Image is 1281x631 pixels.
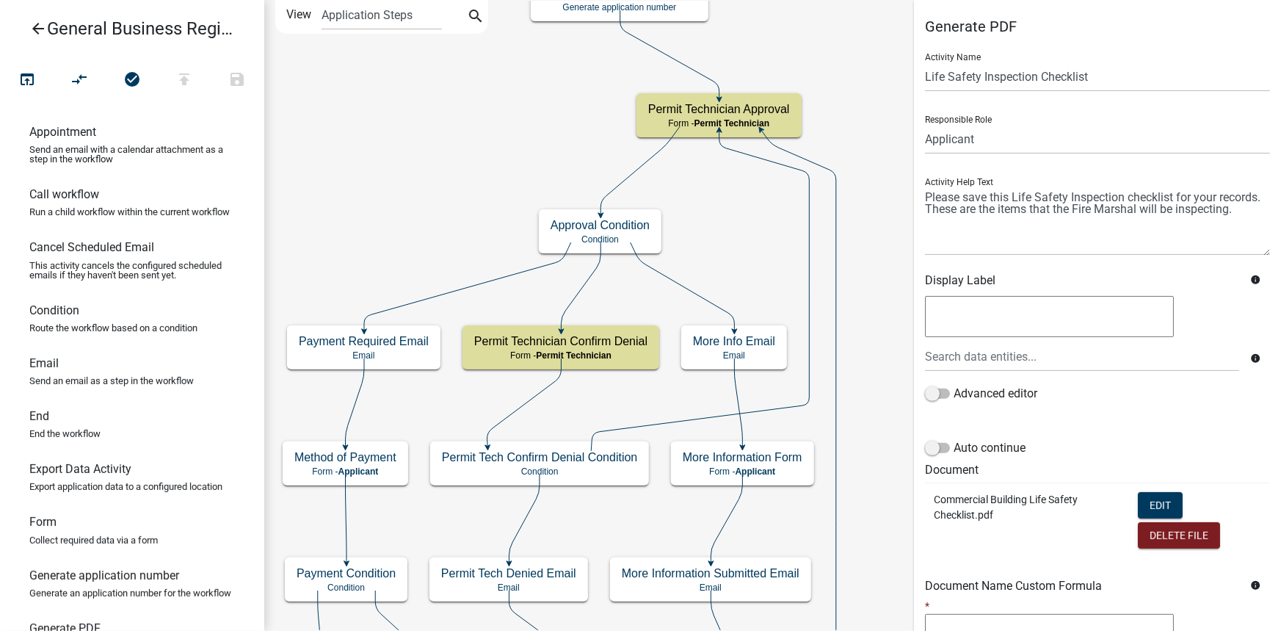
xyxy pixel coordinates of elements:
[1138,492,1183,519] button: Edit
[29,588,231,598] p: Generate an application number for the workflow
[106,65,159,96] button: No problems
[29,303,79,317] h6: Condition
[537,350,612,361] span: Permit Technician
[29,145,235,164] p: Send an email with a calendar attachment as a step in the workflow
[29,240,154,254] h6: Cancel Scheduled Email
[1250,580,1260,591] i: info
[299,350,429,361] p: Email
[1,65,54,96] button: Test Workflow
[12,12,241,46] a: General Business Registration
[925,18,1270,35] h5: Generate PDF
[294,466,396,477] p: Form -
[474,350,647,361] p: Form -
[29,356,59,370] h6: Email
[29,20,47,40] i: arrow_back
[29,462,131,476] h6: Export Data Activity
[1250,353,1260,364] i: info
[29,409,49,423] h6: End
[693,334,775,348] h5: More Info Email
[53,65,106,96] button: Auto Layout
[158,65,211,96] button: Publish
[648,118,790,129] p: Form -
[551,234,650,245] p: Condition
[29,429,101,439] p: End the workflow
[441,566,576,580] h5: Permit Tech Denied Email
[925,273,1239,287] h6: Display Label
[464,6,487,29] button: search
[542,2,697,12] p: Generate application number
[934,492,1120,523] p: Commercial Building Life Safety Checklist.pdf
[29,187,99,201] h6: Call workflow
[622,566,799,580] h5: More Information Submitted Email
[925,579,1239,593] h6: Document Name Custom Formula
[1250,275,1260,285] i: info
[1138,522,1220,549] button: Delete File
[648,102,790,116] h5: Permit Technician Approval
[925,385,1037,403] label: Advanced editor
[29,376,194,386] p: Send an email as a step in the workflow
[29,515,57,529] h6: Form
[299,334,429,348] h5: Payment Required Email
[211,65,264,96] button: Save
[925,463,1270,477] h6: Document
[29,125,96,139] h6: Appointment
[683,466,802,477] p: Form -
[297,566,396,580] h5: Payment Condition
[925,342,1239,372] input: Search data entities...
[925,439,1026,457] label: Auto continue
[29,207,230,217] p: Run a child workflow within the current workflow
[693,350,775,361] p: Email
[474,334,647,348] h5: Permit Technician Confirm Denial
[29,569,179,583] h6: Generate application number
[228,71,246,91] i: save
[467,7,485,28] i: search
[29,323,197,333] p: Route the workflow based on a condition
[297,583,396,593] p: Condition
[294,450,396,464] h5: Method of Payment
[71,71,89,91] i: compare_arrows
[622,583,799,593] p: Email
[1,65,264,100] div: Workflow actions
[175,71,193,91] i: publish
[736,466,776,477] span: Applicant
[29,482,222,491] p: Export application data to a configured location
[123,71,141,91] i: check_circle
[442,450,637,464] h5: Permit Tech Confirm Denial Condition
[442,466,637,477] p: Condition
[683,450,802,464] h5: More Information Form
[694,118,769,129] span: Permit Technician
[441,583,576,593] p: Email
[18,71,36,91] i: open_in_browser
[29,536,158,545] p: Collect required data via a form
[29,261,235,280] p: This activity cancels the configured scheduled emails if they haven't been sent yet.
[551,218,650,232] h5: Approval Condition
[338,466,379,477] span: Applicant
